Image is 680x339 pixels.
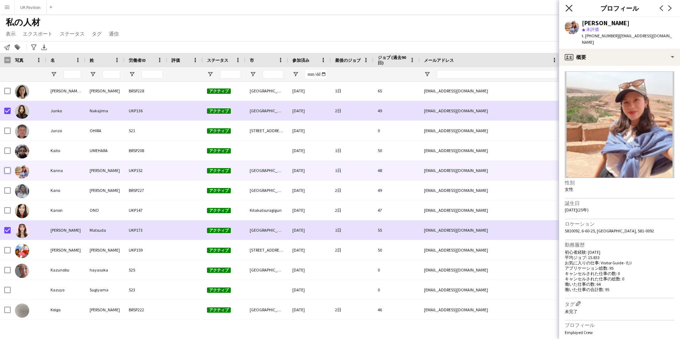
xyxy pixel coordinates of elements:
[373,101,420,120] div: 49
[565,249,674,255] p: 初心者経験: [DATE]
[207,208,231,213] span: アクティブ
[565,276,674,281] p: キャンセルされた仕事の総数: 0
[124,81,167,101] div: BRSP228
[373,181,420,200] div: 49
[420,220,562,240] div: [EMAIL_ADDRESS][DOMAIN_NAME]
[331,101,373,120] div: 2日
[288,300,331,319] div: [DATE]
[420,161,562,180] div: [EMAIL_ADDRESS][DOMAIN_NAME]
[331,240,373,260] div: 2日
[331,300,373,319] div: 2日
[420,260,562,280] div: [EMAIL_ADDRESS][DOMAIN_NAME]
[420,240,562,260] div: [EMAIL_ADDRESS][DOMAIN_NAME]
[288,101,331,120] div: [DATE]
[378,55,407,65] span: ジョブ (過去90日)
[13,43,22,52] app-action-btn: タグに追加
[245,101,288,120] div: [GEOGRAPHIC_DATA]
[288,280,331,300] div: [DATE]
[46,121,85,140] div: Junzo
[57,29,87,38] a: ステータス
[288,220,331,240] div: [DATE]
[124,101,167,120] div: UKP136
[85,161,124,180] div: [PERSON_NAME]
[331,141,373,160] div: 1日
[109,31,119,37] span: 通信
[207,287,231,293] span: アクティブ
[250,58,254,63] span: 市
[124,161,167,180] div: UKP152
[15,144,29,158] img: Kaito UMEHARA
[565,71,674,178] img: クルーのアバターまたは写真
[565,300,674,307] h3: タグ
[565,242,674,248] h3: 勤務履歴
[373,81,420,101] div: 65
[582,33,672,45] span: | [EMAIL_ADDRESS][DOMAIN_NAME]
[245,121,288,140] div: [STREET_ADDRESS]
[288,81,331,101] div: [DATE]
[15,204,29,218] img: Kanon ONO
[3,43,11,52] app-action-btn: ワークフォースに通知
[373,200,420,220] div: 47
[565,287,674,292] p: 働いた仕事の合計数: 95
[331,220,373,240] div: 1日
[15,244,29,258] img: Kazuko KANEYAMA
[85,181,124,200] div: [PERSON_NAME]
[565,255,674,260] p: 平均ジョブ: 15.833
[420,200,562,220] div: [EMAIL_ADDRESS][DOMAIN_NAME]
[245,81,288,101] div: [GEOGRAPHIC_DATA]
[106,29,122,38] a: 通信
[129,71,135,77] button: フィルターメニューを開く
[292,58,309,63] span: 参加済み
[245,220,288,240] div: [GEOGRAPHIC_DATA]
[565,281,674,287] p: 働いた仕事の数: 64
[565,200,674,206] h3: 誕生日
[373,220,420,240] div: 55
[420,101,562,120] div: [EMAIL_ADDRESS][DOMAIN_NAME]
[207,58,228,63] span: ステータス
[420,141,562,160] div: [EMAIL_ADDRESS][DOMAIN_NAME]
[207,248,231,253] span: アクティブ
[245,240,288,260] div: [STREET_ADDRESS]
[85,141,124,160] div: UMEHARA
[171,58,180,63] span: 評価
[207,148,231,154] span: アクティブ
[30,43,38,52] app-action-btn: 高度なフィルター
[124,280,167,300] div: 523
[85,81,124,101] div: [PERSON_NAME]
[85,200,124,220] div: ONO
[40,43,48,52] app-action-btn: XLSXをエクスポート
[15,85,29,99] img: Julie Naomi SATO
[85,280,124,300] div: Sugiyama
[51,71,57,77] button: フィルターメニューを開く
[373,280,420,300] div: 0
[331,81,373,101] div: 1日
[46,240,85,260] div: [PERSON_NAME]
[288,240,331,260] div: [DATE]
[424,71,430,77] button: フィルターメニューを開く
[124,141,167,160] div: BRSP208
[46,101,85,120] div: Junko
[124,121,167,140] div: 521
[15,303,29,318] img: Keigo YOSHIMURA
[124,220,167,240] div: UKP173
[15,124,29,139] img: Junzo OHIRA
[565,265,674,271] p: アプリケーション総数: 95
[565,207,589,212] span: [DATE] (25年)
[85,220,124,240] div: Matsuda
[142,70,163,79] input: 労働者ID フィルター入力
[6,31,16,37] span: 表示
[331,161,373,180] div: 1日
[129,58,146,63] span: 労働者ID
[207,71,213,77] button: フィルターメニューを開く
[559,49,680,66] div: 概要
[46,260,85,280] div: Kazunobu
[85,260,124,280] div: hayasaka
[15,224,29,238] img: Karin Matsuda
[85,240,124,260] div: [PERSON_NAME]
[124,200,167,220] div: UKP147
[565,221,674,227] h3: ロケーション
[15,0,47,14] button: UK Pavilion
[15,58,23,63] span: 写真
[85,101,124,120] div: Nakajima
[288,121,331,140] div: [DATE]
